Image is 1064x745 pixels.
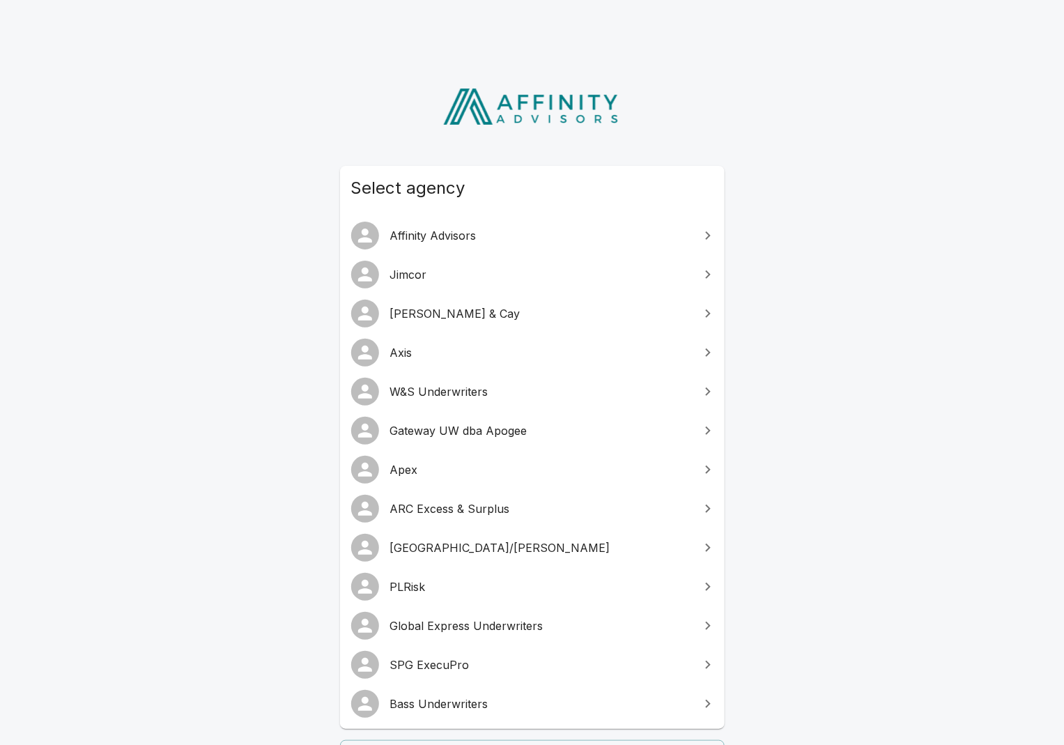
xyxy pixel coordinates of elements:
[390,305,691,322] span: [PERSON_NAME] & Cay
[390,539,691,556] span: [GEOGRAPHIC_DATA]/[PERSON_NAME]
[351,177,714,199] span: Select agency
[390,578,691,595] span: PLRisk
[390,500,691,517] span: ARC Excess & Surplus
[340,645,725,684] a: SPG ExecuPro
[340,255,725,294] a: Jimcor
[390,227,691,244] span: Affinity Advisors
[390,617,691,634] span: Global Express Underwriters
[340,684,725,723] a: Bass Underwriters
[340,606,725,645] a: Global Express Underwriters
[390,656,691,673] span: SPG ExecuPro
[390,344,691,361] span: Axis
[340,450,725,489] a: Apex
[340,372,725,411] a: W&S Underwriters
[340,489,725,528] a: ARC Excess & Surplus
[390,422,691,439] span: Gateway UW dba Apogee
[340,216,725,255] a: Affinity Advisors
[340,528,725,567] a: [GEOGRAPHIC_DATA]/[PERSON_NAME]
[390,696,691,712] span: Bass Underwriters
[340,294,725,333] a: [PERSON_NAME] & Cay
[390,383,691,400] span: W&S Underwriters
[340,411,725,450] a: Gateway UW dba Apogee
[432,84,632,130] img: Affinity Advisors Logo
[340,567,725,606] a: PLRisk
[340,333,725,372] a: Axis
[390,266,691,283] span: Jimcor
[390,461,691,478] span: Apex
